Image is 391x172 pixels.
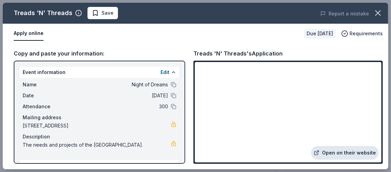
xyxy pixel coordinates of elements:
[341,29,383,38] button: Requirements
[320,10,369,18] button: Report a mistake
[20,160,179,171] div: Organization information
[14,49,185,58] div: Copy and paste your information:
[102,9,114,17] span: Save
[161,68,169,76] button: Edit
[23,91,69,100] span: Date
[69,102,168,111] span: 300
[23,141,171,149] span: The needs and projects of the [GEOGRAPHIC_DATA].
[193,49,283,58] div: Treads 'N' Threads's Application
[23,133,176,141] div: Description
[23,102,69,111] span: Attendance
[23,122,171,130] span: [STREET_ADDRESS]
[23,81,69,89] span: Name
[161,161,169,170] button: Edit
[69,81,168,89] span: Night of Dreams
[23,113,176,122] div: Mailing address
[14,26,44,41] button: Apply online
[311,146,379,160] a: Open on their website
[20,67,179,78] div: Event information
[87,7,118,19] button: Save
[14,8,72,19] div: Treads 'N' Threads
[349,29,383,38] span: Requirements
[304,29,336,38] div: Due [DATE]
[69,91,168,100] span: [DATE]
